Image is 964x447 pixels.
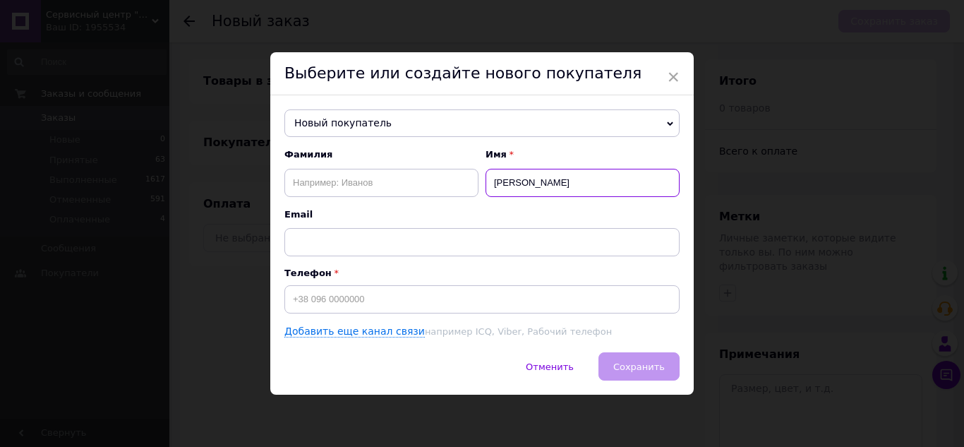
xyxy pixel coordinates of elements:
input: Например: Иван [486,169,680,197]
span: Email [284,208,680,221]
span: Фамилия [284,148,478,161]
a: Добавить еще канал связи [284,326,425,338]
button: Отменить [511,352,589,381]
p: Телефон [284,268,680,278]
span: Имя [486,148,680,161]
input: Например: Иванов [284,169,478,197]
span: например ICQ, Viber, Рабочий телефон [425,326,612,337]
input: +38 096 0000000 [284,285,680,314]
span: Новый покупатель [284,109,680,138]
span: × [667,65,680,89]
span: Отменить [526,362,574,372]
div: Выберите или создайте нового покупателя [270,52,694,95]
